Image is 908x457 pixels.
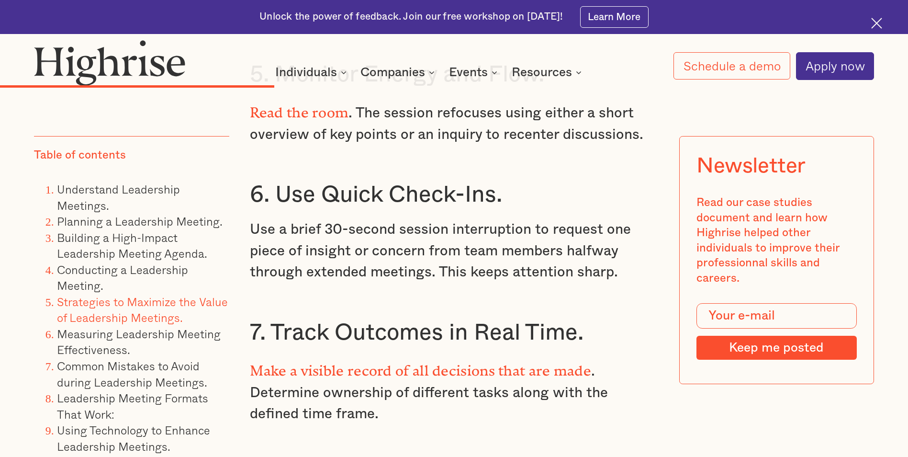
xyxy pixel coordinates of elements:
[250,363,591,372] strong: Make a visible record of all decisions that are made
[250,99,658,145] p: . The session refocuses using either a short overview of key points or an inquiry to recenter dis...
[57,389,208,423] a: Leadership Meeting Formats That Work:
[275,67,337,78] div: Individuals
[250,357,658,424] p: . Determine ownership of different tasks along with the defined time frame.
[57,212,223,230] a: Planning a Leadership Meeting.
[512,67,584,78] div: Resources
[250,219,658,283] p: Use a brief 30-second session interruption to request one piece of insight or concern from team m...
[360,67,425,78] div: Companies
[250,104,348,114] strong: Read the room
[250,319,658,347] h3: 7. Track Outcomes in Real Time.
[34,40,186,86] img: Highrise logo
[696,195,856,286] div: Read our case studies document and learn how Highrise helped other individuals to improve their p...
[57,293,228,327] a: Strategies to Maximize the Value of Leadership Meetings.
[696,154,806,179] div: Newsletter
[57,180,180,214] a: Understand Leadership Meetings.
[696,303,856,329] input: Your e-mail
[360,67,437,78] div: Companies
[275,67,349,78] div: Individuals
[696,336,856,360] input: Keep me posted
[871,18,882,29] img: Cross icon
[57,357,207,391] a: Common Mistakes to Avoid during Leadership Meetings.
[512,67,572,78] div: Resources
[259,10,563,23] div: Unlock the power of feedback. Join our free workshop on [DATE]!
[57,228,207,263] a: Building a High-Impact Leadership Meeting Agenda.
[250,181,658,209] h3: 6. Use Quick Check-Ins.
[57,325,221,359] a: Measuring Leadership Meeting Effectiveness.
[696,303,856,360] form: Modal Form
[449,67,500,78] div: Events
[580,6,649,28] a: Learn More
[57,421,210,455] a: Using Technology to Enhance Leadership Meetings.
[673,52,790,80] a: Schedule a demo
[796,52,874,80] a: Apply now
[57,261,188,295] a: Conducting a Leadership Meeting.
[449,67,488,78] div: Events
[34,148,126,163] div: Table of contents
